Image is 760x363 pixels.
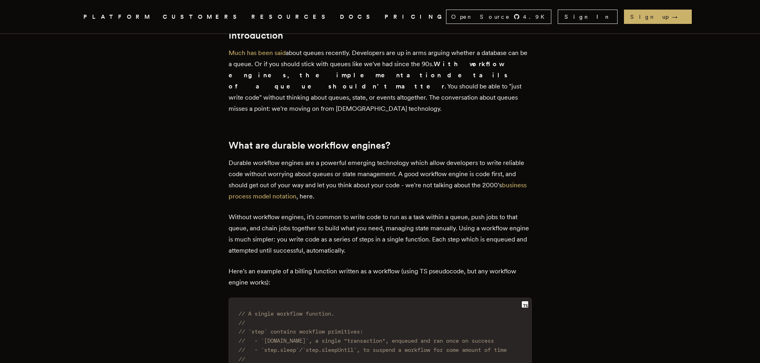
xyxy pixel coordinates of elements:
[239,347,507,353] span: // - `step.sleep`/`step.sleepUntil`, to suspend a workflow for some amount of time
[163,12,242,22] a: CUSTOMERS
[229,47,532,114] p: about queues recently. Developers are up in arms arguing whether a database can be a queue. Or if...
[558,10,618,24] a: Sign In
[229,266,532,288] p: Here's an example of a billing function written as a workflow (using TS pseudocode, but any workf...
[83,12,153,22] button: PLATFORM
[239,320,245,326] span: //
[229,30,532,41] h2: Introduction
[239,328,363,335] span: // `step` contains workflow primitives:
[229,140,532,151] h2: What are durable workflow engines?
[229,60,509,90] strong: With workflow engines, the implementation details of a queue shouldn't matter
[251,12,330,22] button: RESOURCES
[229,49,286,57] a: Much has been said
[239,356,245,362] span: //
[523,13,549,21] span: 4.9 K
[624,10,692,24] a: Sign up
[672,13,685,21] span: →
[340,12,375,22] a: DOCS
[239,337,494,344] span: // - `[DOMAIN_NAME]`, a single "transaction", enqueued and ran once on success
[239,310,334,317] span: // A single workflow function.
[229,212,532,256] p: Without workflow engines, it's common to write code to run as a task within a queue, push jobs to...
[229,181,527,200] a: business process model notation
[229,157,532,202] p: Durable workflow engines are a powerful emerging technology which allow developers to write relia...
[451,13,510,21] span: Open Source
[385,12,446,22] a: PRICING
